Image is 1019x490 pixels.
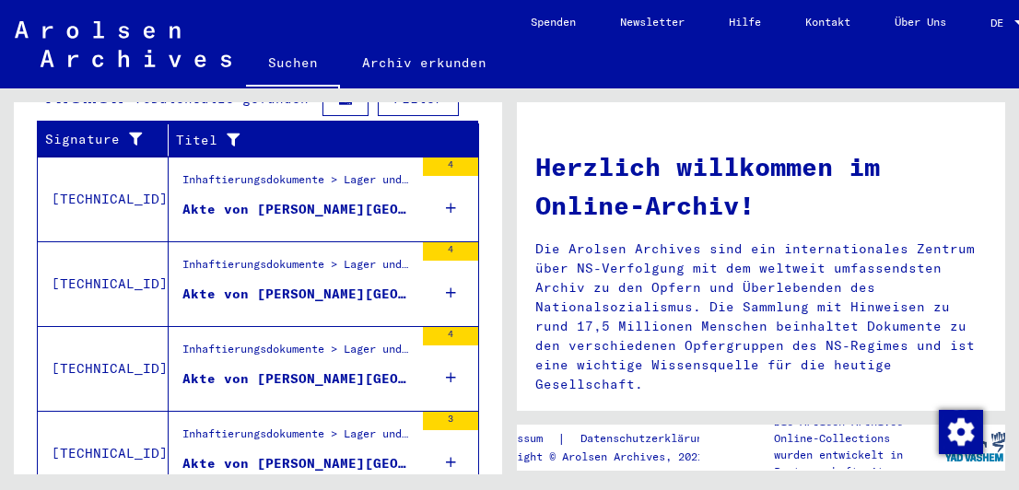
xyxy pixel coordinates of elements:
[182,341,414,367] div: Inhaftierungsdokumente > Lager und Ghettos > Konzentrationslager [GEOGRAPHIC_DATA] > Individuelle...
[423,327,478,345] div: 4
[485,429,732,449] div: |
[38,157,169,241] td: [TECHNICAL_ID]
[990,17,1011,29] span: DE
[38,326,169,411] td: [TECHNICAL_ID]
[340,41,509,85] a: Archiv erkunden
[423,157,478,176] div: 4
[182,454,414,473] div: Akte von [PERSON_NAME][GEOGRAPHIC_DATA], geboren am [DEMOGRAPHIC_DATA]
[485,449,732,465] p: Copyright © Arolsen Archives, 2021
[182,285,414,304] div: Akte von [PERSON_NAME][GEOGRAPHIC_DATA], geboren am [DEMOGRAPHIC_DATA]
[182,200,414,219] div: Akte von [PERSON_NAME][GEOGRAPHIC_DATA], geboren am [DEMOGRAPHIC_DATA]
[15,21,231,67] img: Arolsen_neg.svg
[176,131,433,150] div: Titel
[485,429,557,449] a: Impressum
[535,407,987,484] p: Ein großer Teil der rund 30 Millionen Dokumente ist inzwischen im Online-Archiv der Arolsen Archi...
[393,90,443,107] span: Filter
[535,147,987,225] h1: Herzlich willkommen im Online-Archiv!
[182,171,414,197] div: Inhaftierungsdokumente > Lager und Ghettos > Konzentrationslager [GEOGRAPHIC_DATA] > Individuelle...
[45,125,168,155] div: Signature
[423,412,478,430] div: 3
[423,242,478,261] div: 4
[182,369,414,389] div: Akte von [PERSON_NAME][GEOGRAPHIC_DATA], geboren am [DEMOGRAPHIC_DATA]
[535,239,987,394] p: Die Arolsen Archives sind ein internationales Zentrum über NS-Verfolgung mit dem weltweit umfasse...
[246,41,340,88] a: Suchen
[774,447,944,480] p: wurden entwickelt in Partnerschaft mit
[135,90,151,107] span: 76
[182,256,414,282] div: Inhaftierungsdokumente > Lager und Ghettos > Konzentrationslager [GEOGRAPHIC_DATA] > Individuelle...
[176,125,456,155] div: Titel
[151,90,309,107] span: Datensätze gefunden
[774,414,944,447] p: Die Arolsen Archives Online-Collections
[38,241,169,326] td: [TECHNICAL_ID]
[939,410,983,454] img: Zustimmung ändern
[182,426,414,451] div: Inhaftierungsdokumente > Lager und Ghettos > Konzentrationslager [GEOGRAPHIC_DATA] > Individuelle...
[45,130,145,149] div: Signature
[566,429,732,449] a: Datenschutzerklärung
